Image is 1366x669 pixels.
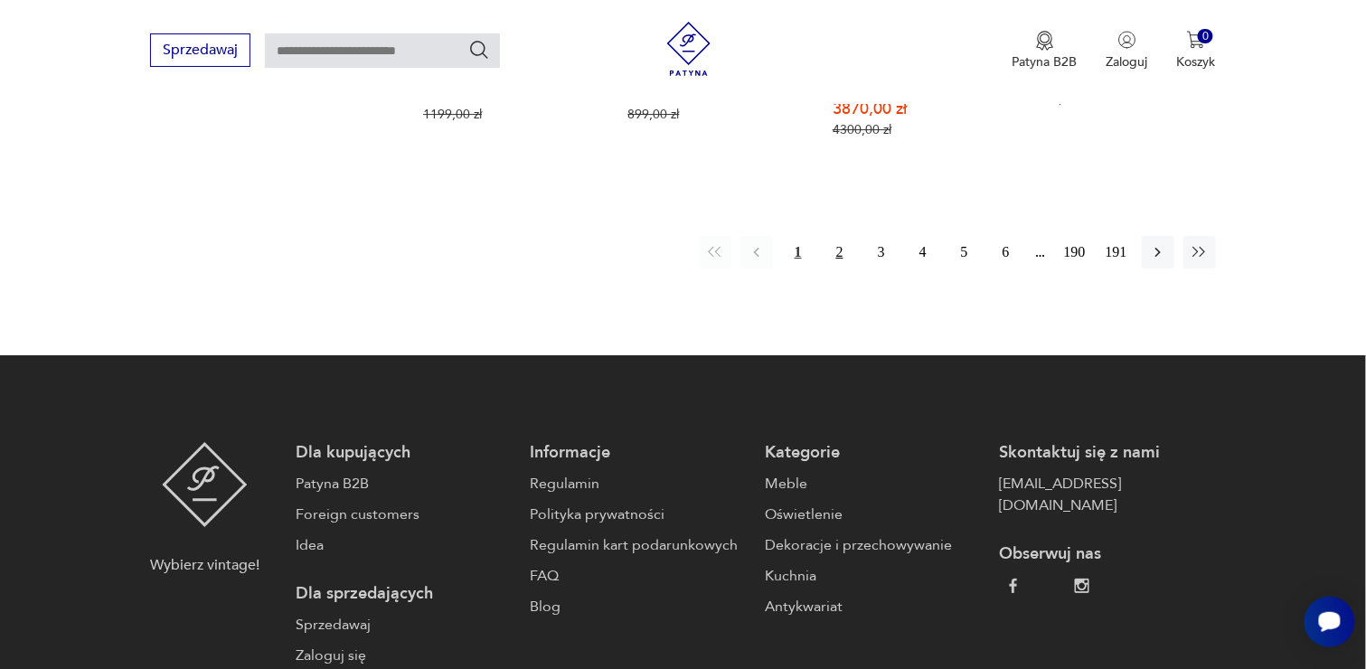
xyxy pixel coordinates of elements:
iframe: Smartsupp widget button [1305,597,1355,647]
a: Kuchnia [765,565,981,587]
img: Ikona medalu [1036,31,1054,51]
p: Koszyk [1177,53,1216,71]
a: Blog [531,596,747,617]
a: Regulamin [531,473,747,495]
a: Patyna B2B [296,473,512,495]
button: 5 [948,236,981,269]
a: Meble [765,473,981,495]
a: Foreign customers [296,504,512,525]
p: Dla kupujących [296,442,512,464]
a: Zaloguj się [296,645,512,666]
button: 191 [1100,236,1133,269]
p: Informacje [531,442,747,464]
p: Kategorie [765,442,981,464]
button: 4 [907,236,939,269]
button: 1 [782,236,815,269]
button: 190 [1059,236,1091,269]
button: 0Koszyk [1177,31,1216,71]
img: Patyna - sklep z meblami i dekoracjami vintage [162,442,248,527]
img: da9060093f698e4c3cedc1453eec5031.webp [1006,579,1021,593]
button: Zaloguj [1107,31,1148,71]
p: 899,00 zł [628,107,798,122]
img: Ikonka użytkownika [1118,31,1136,49]
a: [EMAIL_ADDRESS][DOMAIN_NAME] [999,473,1215,516]
p: Skontaktuj się z nami [999,442,1215,464]
p: Obserwuj nas [999,543,1215,565]
button: Patyna B2B [1013,31,1078,71]
a: FAQ [531,565,747,587]
img: 37d27d81a828e637adc9f9cb2e3d3a8a.webp [1041,579,1055,593]
img: Ikona koszyka [1187,31,1205,49]
a: Ikona medaluPatyna B2B [1013,31,1078,71]
button: 6 [990,236,1022,269]
a: Dekoracje i przechowywanie [765,534,981,556]
a: Polityka prywatności [531,504,747,525]
button: 2 [824,236,856,269]
p: 1199,00 zł [423,107,593,122]
a: Antykwariat [765,596,981,617]
div: 0 [1198,29,1213,44]
img: Patyna - sklep z meblami i dekoracjami vintage [662,22,716,76]
a: Regulamin kart podarunkowych [531,534,747,556]
a: Oświetlenie [765,504,981,525]
button: Sprzedawaj [150,33,250,67]
a: Sprzedawaj [150,45,250,58]
button: Szukaj [468,39,490,61]
a: Sprzedawaj [296,614,512,636]
p: Patyna B2B [1013,53,1078,71]
p: Dla sprzedających [296,583,512,605]
p: 3870,00 zł [833,101,1003,117]
img: c2fd9cf7f39615d9d6839a72ae8e59e5.webp [1075,579,1089,593]
a: Idea [296,534,512,556]
p: Zaloguj [1107,53,1148,71]
p: Wybierz vintage! [150,554,259,576]
p: 750,00 zł [1037,91,1207,107]
button: 3 [865,236,898,269]
p: 4300,00 zł [833,122,1003,137]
